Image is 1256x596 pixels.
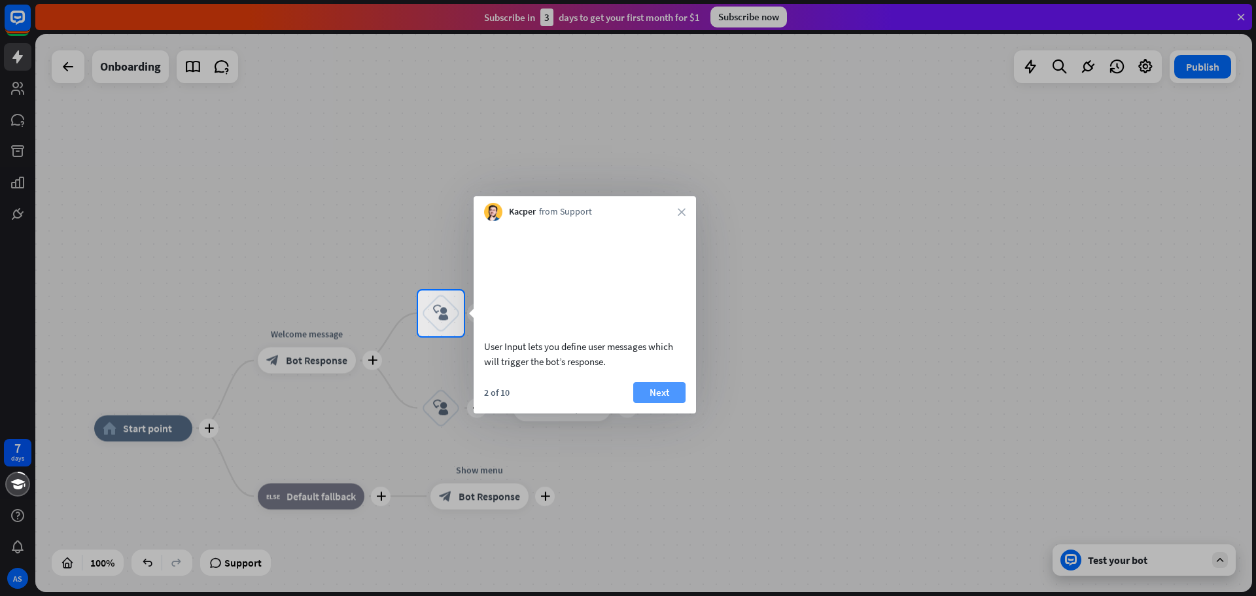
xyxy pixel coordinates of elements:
[484,339,686,369] div: User Input lets you define user messages which will trigger the bot’s response.
[539,205,592,219] span: from Support
[633,382,686,403] button: Next
[484,387,510,398] div: 2 of 10
[10,5,50,44] button: Open LiveChat chat widget
[678,208,686,216] i: close
[433,306,449,321] i: block_user_input
[509,205,536,219] span: Kacper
